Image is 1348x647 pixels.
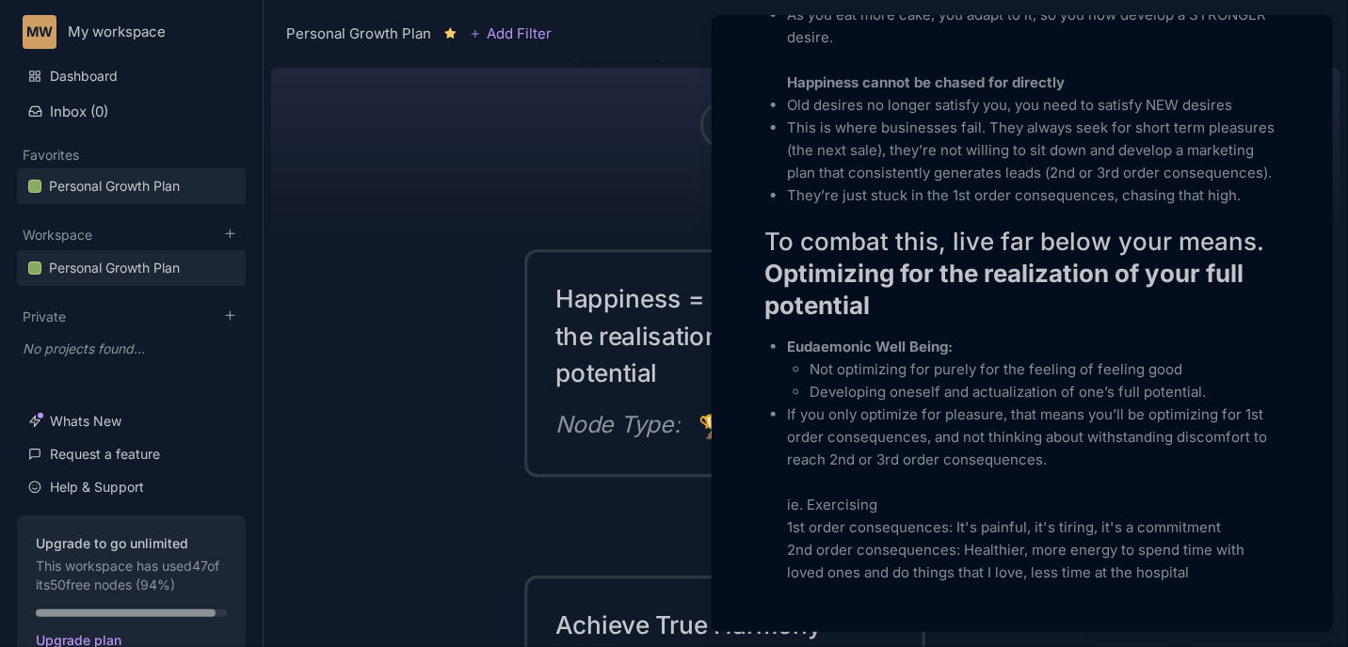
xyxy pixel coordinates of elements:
[787,403,1280,471] p: If you only optimize for pleasure, that means you’ll be optimizing for 1st order consequences, an...
[787,184,1280,207] p: They’re just stuck in the 1st order consequences, chasing that high.
[787,94,1280,117] p: Old desires no longer satisfy you, you need to satisfy NEW desires
[787,471,1280,584] p: ie. Exercising 1st order consequences: It's painful, it's tiring, it's a commitment 2nd order con...
[787,4,1280,49] p: As you eat more cake, you adapt to it, so you now develop a STRONGER desire.
[787,73,1065,91] strong: Happiness cannot be chased for directly
[810,381,1280,403] p: Developing oneself and actualization of one’s full potential.
[787,338,953,355] strong: Eudaemonic Well Being:
[764,226,1280,321] h2: To combat this, live far below your means.
[810,358,1280,381] p: Not optimizing for purely for the feeling of feeling good
[764,259,1249,320] strong: Optimizing for the realization of your full potential
[787,117,1280,184] p: This is where businesses fail. They always seek for short term pleasures (the next sale), they’re...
